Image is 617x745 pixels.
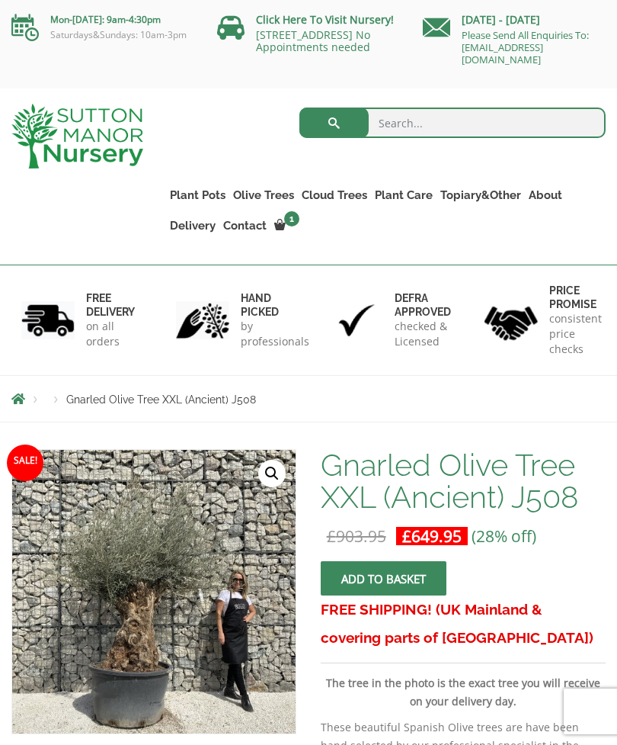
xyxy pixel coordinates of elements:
[86,291,135,319] h6: FREE DELIVERY
[11,393,606,405] nav: Breadcrumbs
[402,525,462,547] bdi: 649.95
[11,29,194,41] p: Saturdays&Sundays: 10am-3pm
[241,291,309,319] h6: hand picked
[258,460,286,487] a: View full-screen image gallery
[256,27,370,54] a: [STREET_ADDRESS] No Appointments needed
[166,215,219,236] a: Delivery
[321,561,446,596] button: Add to basket
[176,301,229,340] img: 2.jpg
[549,311,602,357] p: consistent price checks
[484,297,538,343] img: 4.jpg
[11,11,194,29] p: Mon-[DATE]: 9am-4:30pm
[371,185,436,206] a: Plant Care
[241,319,309,349] p: by professionals
[327,525,336,547] span: £
[7,445,43,481] span: Sale!
[298,185,371,206] a: Cloud Trees
[21,301,75,340] img: 1.jpg
[11,104,143,169] img: logo
[219,215,270,236] a: Contact
[395,291,451,319] h6: Defra approved
[321,449,606,513] h1: Gnarled Olive Tree XXL (Ancient) J508
[86,319,135,349] p: on all orders
[327,525,386,547] bdi: 903.95
[472,525,536,547] span: (28% off)
[395,319,451,349] p: checked & Licensed
[436,185,525,206] a: Topiary&Other
[66,393,256,406] span: Gnarled Olive Tree XXL (Ancient) J508
[402,525,411,547] span: £
[525,185,566,206] a: About
[256,12,394,27] a: Click Here To Visit Nursery!
[229,185,298,206] a: Olive Trees
[549,284,602,311] h6: Price promise
[166,185,229,206] a: Plant Pots
[462,28,589,66] a: Please Send All Enquiries To: [EMAIL_ADDRESS][DOMAIN_NAME]
[284,211,299,226] span: 1
[326,676,600,708] strong: The tree in the photo is the exact tree you will receive on your delivery day.
[321,596,606,652] h3: FREE SHIPPING! (UK Mainland & covering parts of [GEOGRAPHIC_DATA])
[299,108,606,138] input: Search...
[423,11,606,29] p: [DATE] - [DATE]
[270,215,304,236] a: 1
[330,301,383,340] img: 3.jpg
